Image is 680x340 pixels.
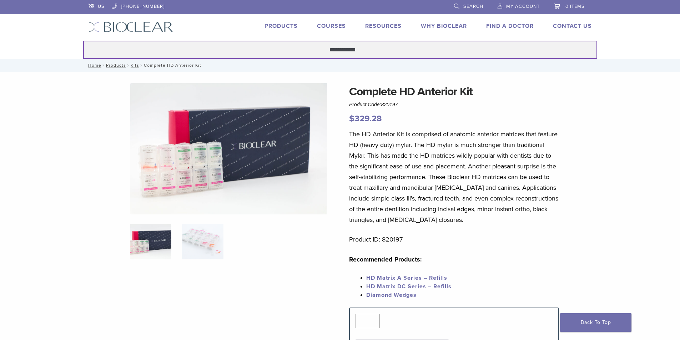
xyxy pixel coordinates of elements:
a: Resources [365,22,402,30]
a: HD Matrix DC Series – Refills [366,283,452,290]
a: Products [106,63,126,68]
a: Why Bioclear [421,22,467,30]
a: Find A Doctor [486,22,534,30]
a: HD Matrix A Series – Refills [366,274,447,281]
a: Home [86,63,101,68]
h1: Complete HD Anterior Kit [349,83,559,100]
span: 820197 [381,102,398,107]
img: Bioclear [89,22,173,32]
p: The HD Anterior Kit is comprised of anatomic anterior matrices that feature HD (heavy duty) mylar... [349,129,559,225]
span: / [126,64,131,67]
img: Complete HD Anterior Kit - Image 2 [182,224,223,259]
a: Contact Us [553,22,592,30]
a: Courses [317,22,346,30]
span: Search [463,4,483,9]
span: / [101,64,106,67]
a: Diamond Wedges [366,291,417,299]
a: Products [265,22,298,30]
img: IMG_8088-1-324x324.jpg [130,224,171,259]
p: Product ID: 820197 [349,234,559,245]
span: $ [349,113,354,124]
span: 0 items [565,4,585,9]
span: Product Code: [349,102,398,107]
nav: Complete HD Anterior Kit [83,59,597,72]
span: / [139,64,144,67]
a: Back To Top [560,313,631,332]
span: My Account [506,4,540,9]
strong: Recommended Products: [349,255,422,263]
a: Kits [131,63,139,68]
img: IMG_8088 (1) [130,83,327,214]
bdi: 329.28 [349,113,382,124]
